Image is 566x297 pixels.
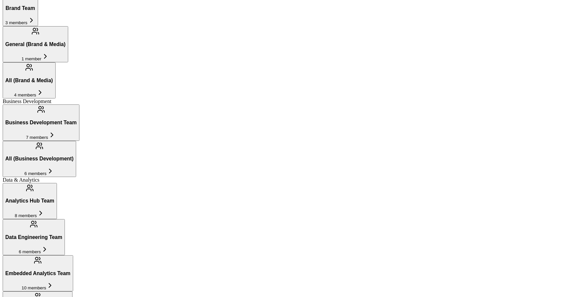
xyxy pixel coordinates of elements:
span: 8 members [15,213,37,218]
button: General (Brand & Media)1 member [3,26,68,62]
h3: Embedded Analytics Team [5,270,71,276]
h3: Data Engineering Team [5,234,62,240]
h3: Brand Team [5,5,35,11]
button: All (Brand & Media)4 members [3,62,56,98]
span: 7 members [26,135,48,140]
span: 6 members [19,249,41,254]
h3: Business Development Team [5,120,77,126]
span: 6 members [24,171,47,176]
button: Embedded Analytics Team10 members [3,255,73,291]
button: Business Development Team7 members [3,104,79,141]
span: 4 members [14,92,36,97]
h3: General (Brand & Media) [5,41,66,47]
button: All (Business Development)6 members [3,141,76,177]
button: Analytics Hub Team8 members [3,183,57,219]
span: Business Development [3,98,51,104]
span: 3 members [5,20,27,25]
button: Data Engineering Team6 members [3,219,65,255]
h3: Analytics Hub Team [5,198,54,204]
span: Data & Analytics [3,177,39,183]
span: 1 member [22,56,41,61]
h3: All (Business Development) [5,156,73,162]
span: 10 members [22,285,46,290]
h3: All (Brand & Media) [5,78,53,84]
